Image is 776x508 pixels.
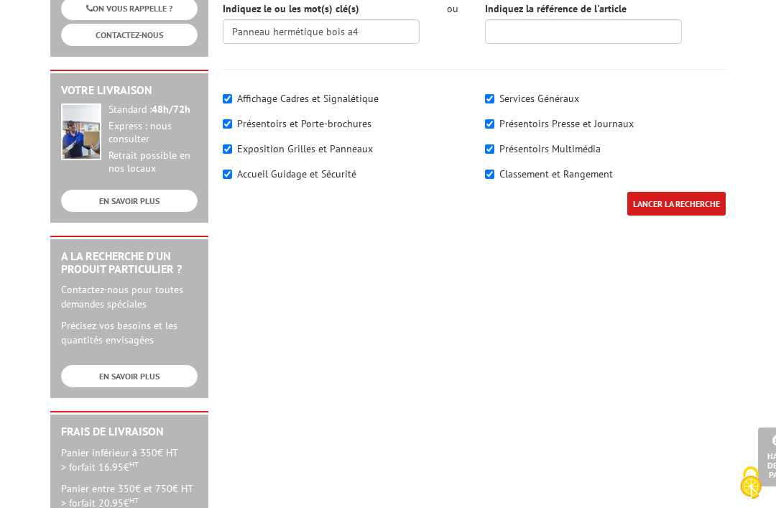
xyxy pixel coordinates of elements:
[61,84,198,97] h2: Votre livraison
[223,170,232,179] input: Accueil Guidage et Sécurité
[129,459,139,469] sup: HT
[61,365,198,387] a: EN SAVOIR PLUS
[485,94,494,103] input: Services Généraux
[485,170,494,179] input: Classement et Rangement
[485,144,494,154] input: Présentoirs Multimédia
[108,120,198,146] div: Express : nous consulter
[485,1,627,16] label: Indiquez la référence de l'article
[61,318,198,347] p: Précisez vos besoins et les quantités envisagées
[223,119,232,129] input: Présentoirs et Porte-brochures
[223,144,232,154] input: Exposition Grilles et Panneaux
[499,167,613,180] label: Classement et Rangement
[61,282,198,311] p: Contactez-nous pour toutes demandes spéciales
[61,250,198,275] h2: A la recherche d'un produit particulier ?
[61,425,198,438] h2: Frais de Livraison
[499,92,579,105] label: Services Généraux
[61,461,139,474] span: > forfait 16.95€
[237,92,379,105] label: Affichage Cadres et Signalétique
[129,495,139,505] sup: HT
[499,117,634,130] label: Présentoirs Presse et Journaux
[237,167,356,180] label: Accueil Guidage et Sécurité
[61,103,101,160] img: widget-livraison.jpg
[108,149,198,175] div: Retrait possible en nos locaux
[237,142,373,155] label: Exposition Grilles et Panneaux
[61,24,198,46] a: CONTACTEZ-NOUS
[152,103,190,116] strong: 48h/72h
[485,119,494,129] input: Présentoirs Presse et Journaux
[61,190,198,212] a: EN SAVOIR PLUS
[733,465,769,501] img: Cookies (fenêtre modale)
[61,445,198,474] p: Panier inférieur à 350€ HT
[237,117,371,130] label: Présentoirs et Porte-brochures
[108,103,198,116] div: Standard :
[223,94,232,103] input: Affichage Cadres et Signalétique
[627,192,726,216] input: LANCER LA RECHERCHE
[441,1,463,16] div: ou
[726,459,776,508] button: Cookies (fenêtre modale)
[223,1,359,16] label: Indiquez le ou les mot(s) clé(s)
[499,142,601,155] label: Présentoirs Multimédia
